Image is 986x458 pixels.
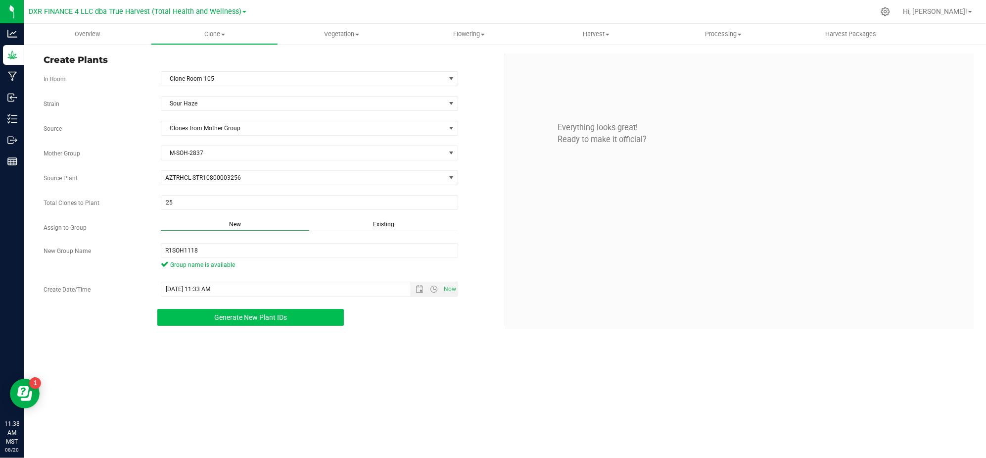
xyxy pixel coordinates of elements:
iframe: Resource center [10,379,40,408]
span: Existing [373,221,394,228]
span: Vegetation [279,30,405,39]
a: Harvest [533,24,660,45]
label: Assign to Group [36,223,153,232]
div: Manage settings [879,7,892,16]
span: Processing [660,30,787,39]
p: 08/20 [4,446,19,454]
span: Open the time view [425,285,442,293]
span: Generate New Plant IDs [214,313,287,321]
span: Harvest Packages [812,30,890,39]
span: New [229,221,241,228]
p: Everything looks great! Ready to make it official? [513,98,967,146]
label: Mother Group [36,149,153,158]
a: Harvest Packages [787,24,914,45]
inline-svg: Reports [7,156,17,166]
span: Create Plants [44,53,497,67]
input: 25 [161,196,458,209]
span: DXR FINANCE 4 LLC dba True Harvest (Total Health and Wellness) [29,7,241,16]
label: Source [36,124,153,133]
span: Clone Room 105 [161,72,445,86]
span: M-SOH-2837 [161,146,445,160]
span: Harvest [533,30,659,39]
span: Set Current date [441,282,458,297]
a: Processing [660,24,787,45]
input: e.g. CR1-2017-01-01 [161,243,458,258]
span: Overview [61,30,113,39]
a: Clone [151,24,278,45]
span: Open the date view [411,285,428,293]
inline-svg: Outbound [7,135,17,145]
inline-svg: Inbound [7,93,17,102]
label: In Room [36,75,153,84]
label: Create Date/Time [36,285,153,294]
inline-svg: Manufacturing [7,71,17,81]
inline-svg: Grow [7,50,17,60]
a: Vegetation [278,24,405,45]
inline-svg: Analytics [7,29,17,39]
label: Total Clones to Plant [36,199,153,207]
span: Clone [151,30,278,39]
a: Overview [24,24,151,45]
span: AZTRHCL-STR10800003256 [165,174,241,181]
inline-svg: Inventory [7,114,17,124]
span: Hi, [PERSON_NAME]! [903,7,967,15]
span: select [445,146,457,160]
label: New Group Name [36,247,153,255]
span: Flowering [406,30,532,39]
label: Strain [36,100,153,108]
span: Clones from Mother Group [161,121,445,135]
span: select [445,171,457,185]
iframe: Resource center unread badge [29,377,41,389]
button: Generate New Plant IDs [157,309,344,326]
span: select [445,72,457,86]
span: Sour Haze [161,97,445,110]
p: 11:38 AM MST [4,419,19,446]
a: Flowering [405,24,532,45]
span: Group name is available [161,260,458,269]
label: Source Plant [36,174,153,183]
